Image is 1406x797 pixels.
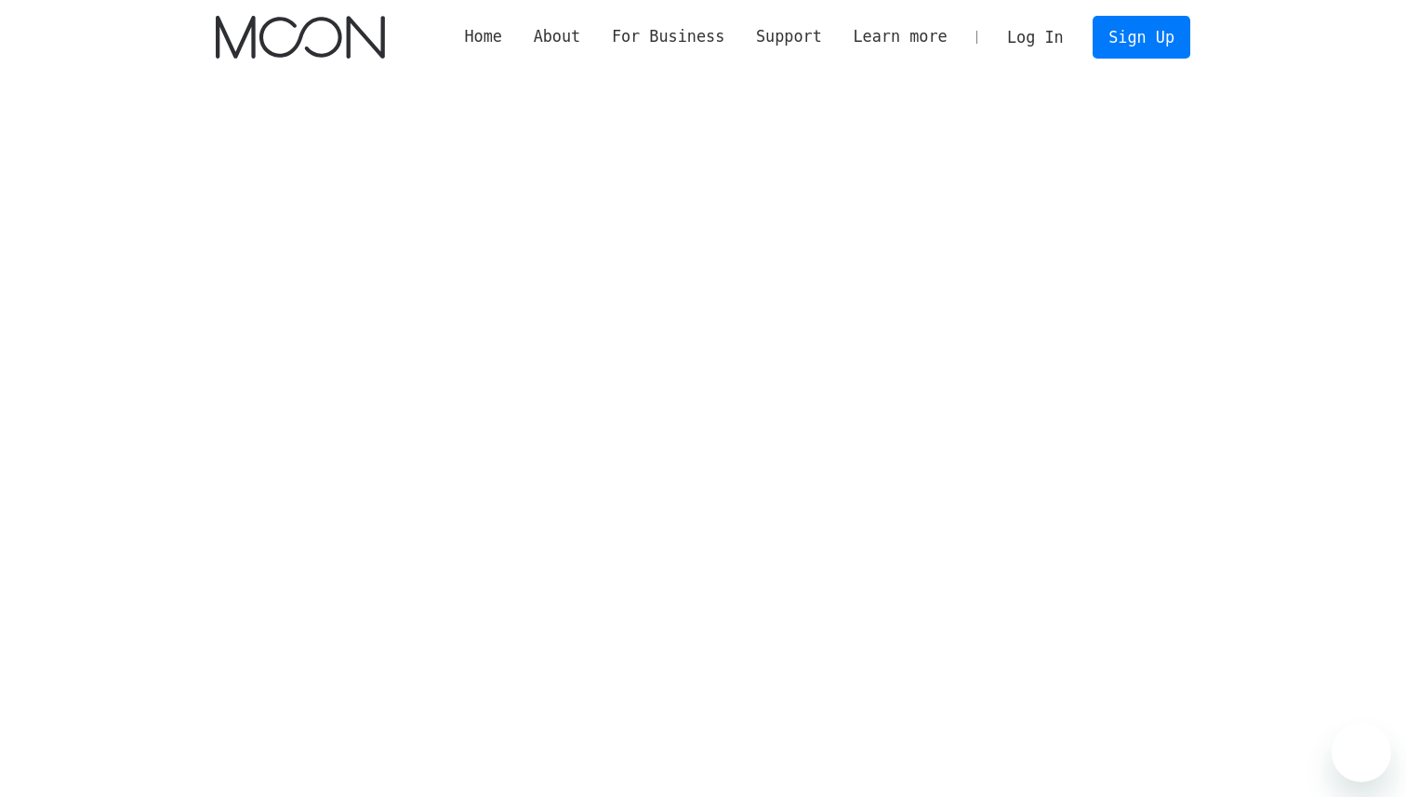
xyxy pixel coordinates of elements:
[534,25,581,48] div: About
[756,25,822,48] div: Support
[596,25,740,48] div: For Business
[740,25,837,48] div: Support
[853,25,947,48] div: Learn more
[449,25,518,48] a: Home
[991,17,1079,58] a: Log In
[518,25,596,48] div: About
[216,16,384,59] a: home
[838,25,963,48] div: Learn more
[612,25,724,48] div: For Business
[216,16,384,59] img: Moon Logo
[1332,723,1391,782] iframe: Button to launch messaging window
[1093,16,1189,58] a: Sign Up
